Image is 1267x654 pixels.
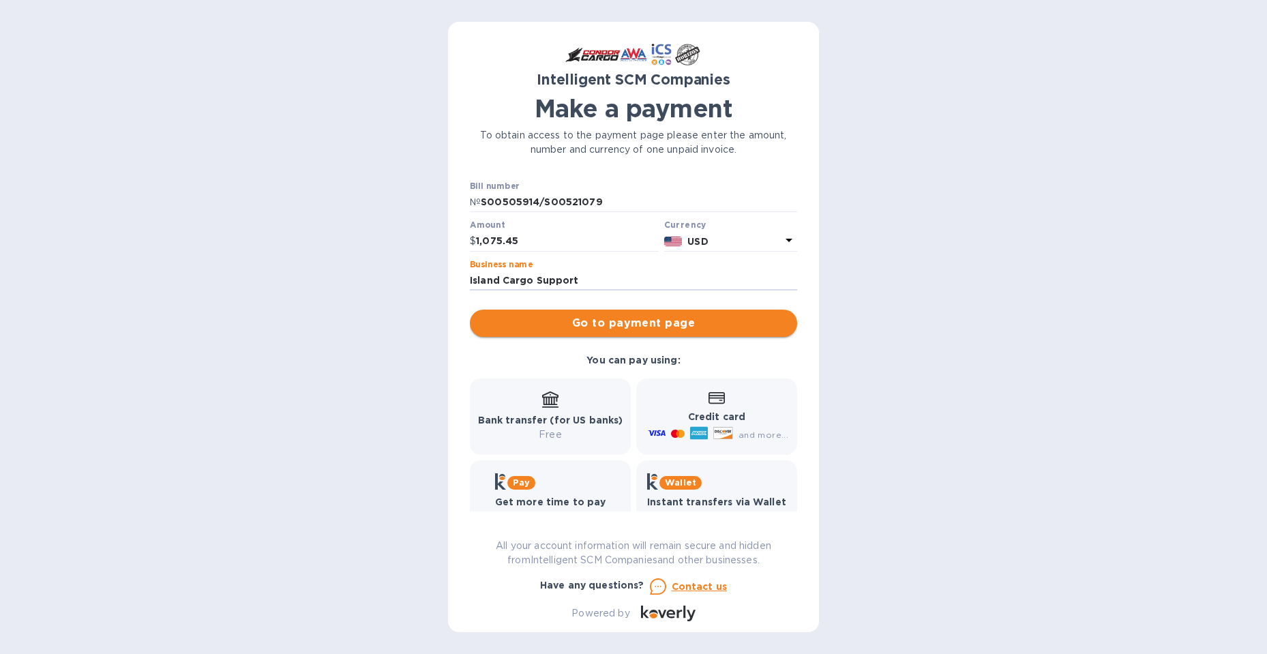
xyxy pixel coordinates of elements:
b: Get more time to pay [495,496,606,507]
label: Amount [470,222,505,230]
input: Enter business name [470,271,797,291]
input: Enter bill number [481,192,797,213]
p: To obtain access to the payment page please enter the amount, number and currency of one unpaid i... [470,128,797,157]
p: $ [470,234,476,248]
b: USD [687,236,708,247]
b: Pay [513,477,530,488]
p: Free [478,428,623,442]
p: All your account information will remain secure and hidden from Intelligent SCM Companies and oth... [470,539,797,567]
b: Currency [664,220,706,230]
span: Go to payment page [481,315,786,331]
input: 0.00 [476,231,659,252]
b: Instant transfers via Wallet [647,496,786,507]
b: You can pay using: [586,355,680,366]
span: and more... [739,430,788,440]
label: Business name [470,261,533,269]
p: Free [647,509,786,524]
button: Go to payment page [470,310,797,337]
b: Have any questions? [540,580,644,591]
b: Bank transfer (for US banks) [478,415,623,426]
b: Intelligent SCM Companies [537,71,730,88]
label: Bill number [470,182,519,190]
img: USD [664,237,683,246]
b: Wallet [665,477,696,488]
h1: Make a payment [470,94,797,123]
p: Up to 12 weeks [495,509,606,524]
b: Credit card [688,411,745,422]
p: Powered by [571,606,629,621]
u: Contact us [672,581,728,592]
p: № [470,195,481,209]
